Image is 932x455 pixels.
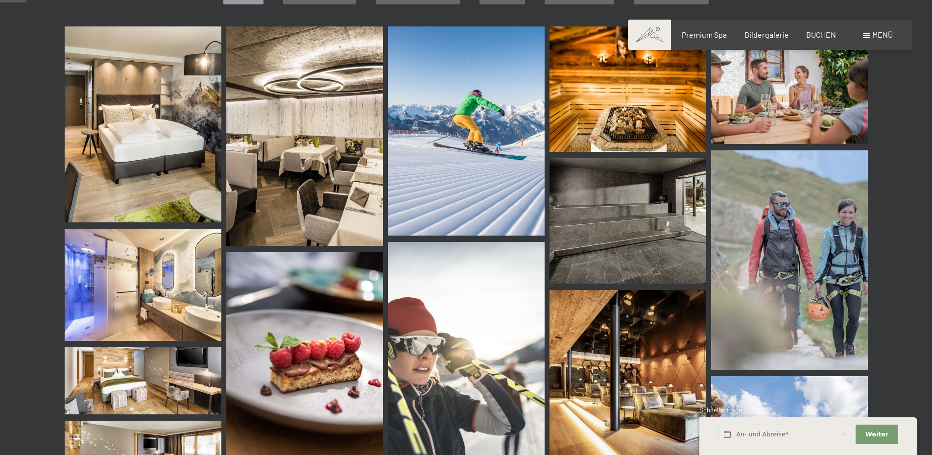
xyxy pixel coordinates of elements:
span: Menü [872,30,893,39]
img: Bildergalerie [65,26,221,222]
img: Bildergalerie [550,26,706,152]
img: Bildergalerie [226,26,383,246]
img: Bildergalerie [65,229,221,341]
img: Bildergalerie [65,347,221,414]
img: Wellnesshotels - Sauna - Erholung - Adults only - Ahrntal [550,158,706,284]
span: Weiter [865,430,888,439]
img: Bildergalerie [711,150,868,370]
span: Schnellanfrage [699,406,742,414]
a: Premium Spa [682,30,727,39]
img: Bildergalerie [388,26,545,236]
button: Weiter [856,425,898,445]
a: Bildergalerie [744,30,789,39]
img: Bildergalerie [711,26,868,144]
a: BUCHEN [806,30,836,39]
